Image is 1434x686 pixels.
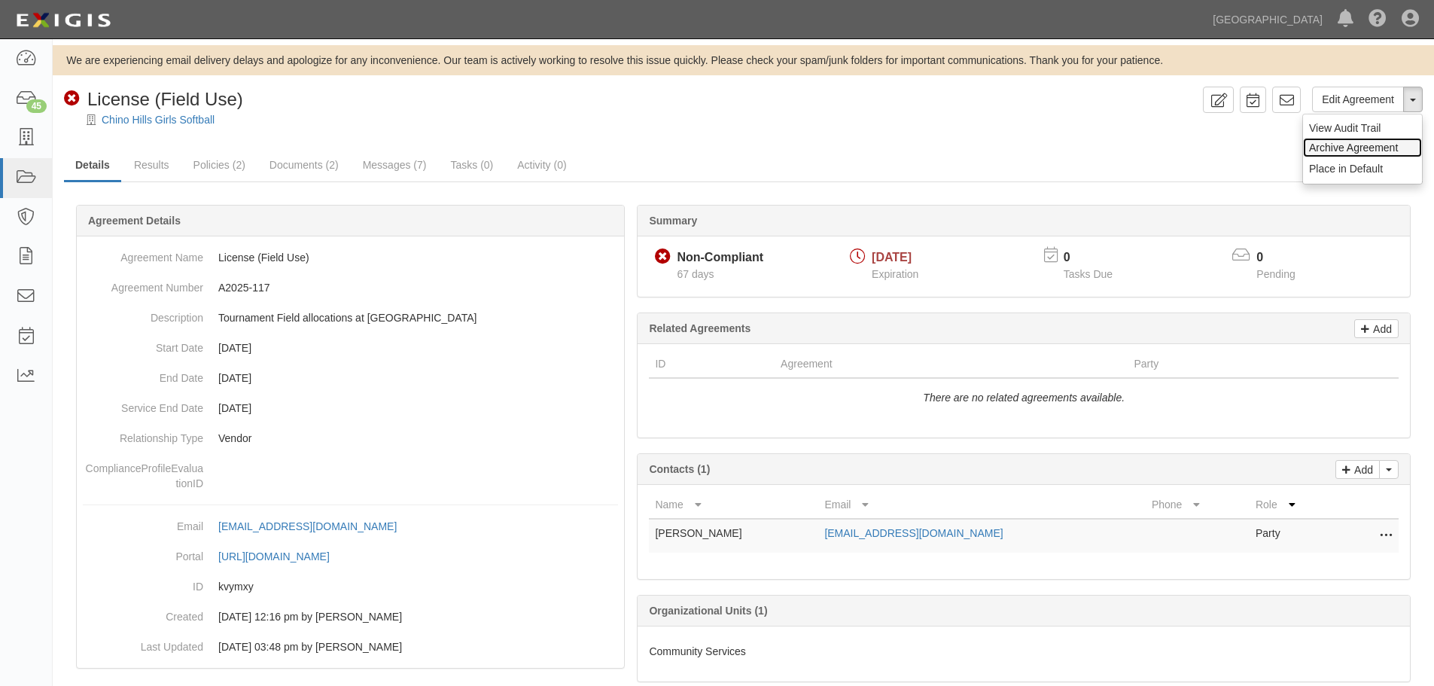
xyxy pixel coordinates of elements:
a: Documents (2) [258,150,350,180]
a: Edit Agreement [1312,87,1404,112]
dt: Service End Date [83,393,203,416]
span: Tasks Due [1064,268,1113,280]
dt: ComplianceProfileEvaluationID [83,453,203,491]
button: Place in Default [1303,157,1422,180]
th: Name [649,491,818,519]
span: Pending [1256,268,1295,280]
a: Chino Hills Girls Softball [102,114,215,126]
span: [DATE] [872,251,912,264]
p: Tournament Field allocations at [GEOGRAPHIC_DATA] [218,310,618,325]
i: Non-Compliant [64,91,80,107]
i: Non-Compliant [655,249,671,265]
span: Since 06/12/2025 [677,268,714,280]
a: Details [64,150,121,182]
a: Add [1335,460,1380,479]
th: Email [818,491,1146,519]
dt: Start Date [83,333,203,355]
span: Expiration [872,268,918,280]
dd: kvymxy [83,572,618,602]
span: License (Field Use) [87,89,243,109]
dt: ID [83,572,203,594]
a: Tasks (0) [439,150,504,180]
dd: [DATE] [83,333,618,363]
dt: Relationship Type [83,423,203,446]
dd: [DATE] [83,393,618,423]
dt: Portal [83,541,203,564]
dd: [DATE] [83,363,618,393]
a: Messages (7) [352,150,438,180]
td: [PERSON_NAME] [649,519,818,553]
dt: Email [83,511,203,534]
a: [URL][DOMAIN_NAME] [218,550,346,563]
dt: Last Updated [83,632,203,654]
div: 45 [26,99,47,113]
b: Agreement Details [88,215,181,227]
a: Policies (2) [182,150,257,180]
dd: [DATE] 03:48 pm by [PERSON_NAME] [83,632,618,662]
div: We are experiencing email delivery delays and apologize for any inconvenience. Our team is active... [53,53,1434,68]
span: Community Services [649,645,745,657]
i: Help Center - Complianz [1369,11,1387,29]
th: ID [649,350,775,378]
dd: License (Field Use) [83,242,618,273]
b: Summary [649,215,697,227]
th: Party [1128,350,1332,378]
p: Add [1350,461,1373,478]
dd: A2025-117 [83,273,618,303]
a: [EMAIL_ADDRESS][DOMAIN_NAME] [824,527,1003,539]
div: Non-Compliant [677,249,763,267]
a: Archive Agreement [1303,138,1422,157]
th: Role [1250,491,1338,519]
dd: [DATE] 12:16 pm by [PERSON_NAME] [83,602,618,632]
th: Agreement [775,350,1128,378]
p: Add [1369,320,1392,337]
b: Organizational Units (1) [649,605,767,617]
img: logo-5460c22ac91f19d4615b14bd174203de0afe785f0fc80cf4dbbc73dc1793850b.png [11,7,115,34]
a: Activity (0) [506,150,577,180]
dd: Vendor [83,423,618,453]
a: [GEOGRAPHIC_DATA] [1205,5,1330,35]
div: License (Field Use) [64,87,243,112]
a: [EMAIL_ADDRESS][DOMAIN_NAME] [218,520,413,532]
a: Add [1354,319,1399,338]
dt: Description [83,303,203,325]
th: Phone [1146,491,1250,519]
dt: Agreement Name [83,242,203,265]
b: Related Agreements [649,322,750,334]
p: 0 [1064,249,1131,267]
a: View Audit Trail [1303,118,1422,138]
a: Results [123,150,181,180]
p: 0 [1256,249,1314,267]
b: Contacts (1) [649,463,710,475]
i: There are no related agreements available. [923,392,1125,404]
div: [EMAIL_ADDRESS][DOMAIN_NAME] [218,519,397,534]
td: Party [1250,519,1338,553]
dt: Agreement Number [83,273,203,295]
dt: Created [83,602,203,624]
dt: End Date [83,363,203,386]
